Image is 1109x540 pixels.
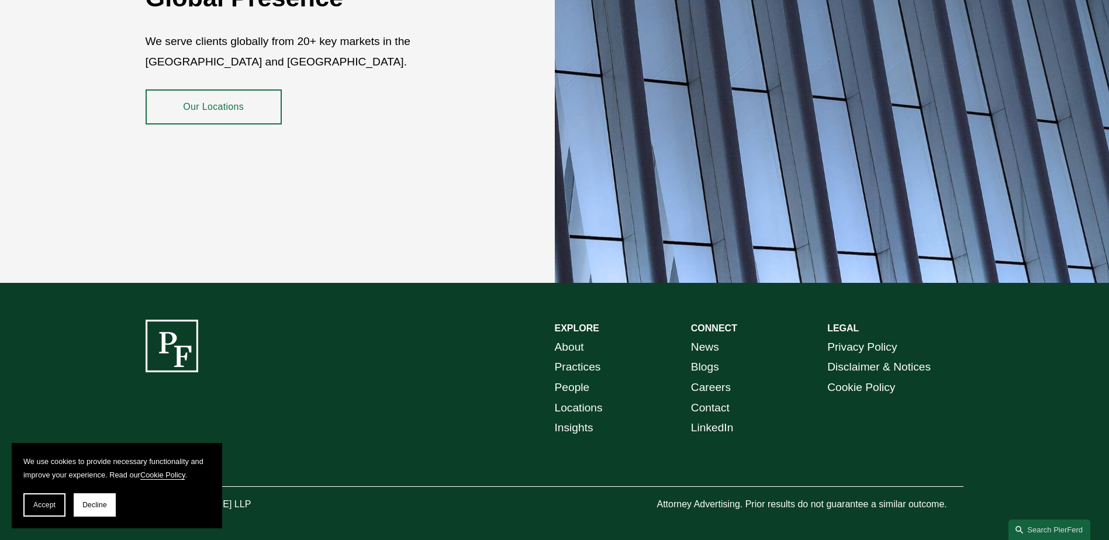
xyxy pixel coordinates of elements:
strong: LEGAL [827,323,859,333]
a: Cookie Policy [140,470,185,479]
a: Locations [555,398,603,418]
strong: EXPLORE [555,323,599,333]
a: Search this site [1008,520,1090,540]
a: Insights [555,418,593,438]
a: Privacy Policy [827,337,897,358]
a: Our Locations [146,89,282,124]
button: Decline [74,493,116,517]
a: Practices [555,357,601,378]
a: About [555,337,584,358]
a: News [691,337,719,358]
p: We use cookies to provide necessary functionality and improve your experience. Read our . [23,455,210,482]
a: LinkedIn [691,418,734,438]
a: Cookie Policy [827,378,895,398]
p: We serve clients globally from 20+ key markets in the [GEOGRAPHIC_DATA] and [GEOGRAPHIC_DATA]. [146,32,486,72]
p: Attorney Advertising. Prior results do not guarantee a similar outcome. [657,496,963,513]
a: Disclaimer & Notices [827,357,931,378]
span: Decline [82,501,107,509]
span: Accept [33,501,56,509]
a: Blogs [691,357,719,378]
section: Cookie banner [12,443,222,528]
strong: CONNECT [691,323,737,333]
a: Careers [691,378,731,398]
p: © [PERSON_NAME] LLP [146,496,316,513]
a: People [555,378,590,398]
button: Accept [23,493,65,517]
a: Contact [691,398,730,418]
